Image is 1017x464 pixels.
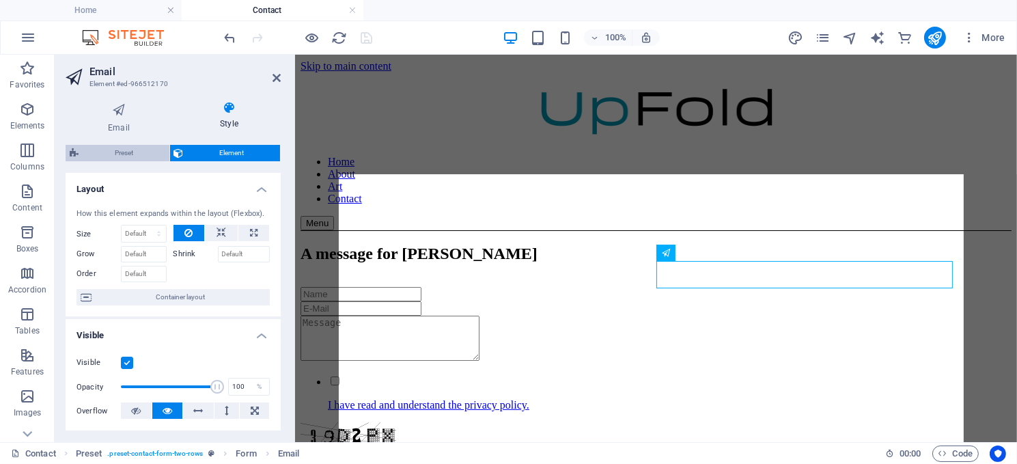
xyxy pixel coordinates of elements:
span: : [909,448,911,459]
input: Default [121,266,167,282]
p: Features [11,366,44,377]
button: More [957,27,1011,49]
i: AI Writer [869,30,885,46]
p: Accordion [8,284,46,295]
button: commerce [897,29,913,46]
i: Commerce [897,30,912,46]
button: pages [815,29,831,46]
i: This element is a customizable preset [208,450,214,457]
button: Container layout [76,289,270,305]
div: % [250,379,269,395]
p: Tables [15,325,40,336]
i: Design (Ctrl+Alt+Y) [788,30,803,46]
a: Skip to main content [5,5,96,17]
h6: Session time [885,446,921,462]
button: Code [932,446,979,462]
h6: 100% [604,29,626,46]
label: Opacity [76,383,121,391]
span: . preset-contact-form-two-rows [107,446,203,462]
input: Default [218,246,270,262]
p: Columns [10,161,44,172]
label: Size [76,230,121,238]
button: Usercentrics [990,446,1006,462]
label: Shrink [173,246,218,262]
span: Element [188,145,277,161]
h4: Email [66,101,178,134]
h4: Contact [182,3,363,18]
input: Default [121,246,167,262]
span: 00 00 [900,446,921,462]
h3: Element #ed-966512170 [89,78,253,90]
h2: Email [89,66,281,78]
button: reload [331,29,348,46]
p: Images [14,407,42,418]
span: Click to select. Double-click to edit [76,446,102,462]
label: Overflow [76,403,121,420]
p: Favorites [10,79,44,90]
button: 100% [584,29,632,46]
span: Code [938,446,973,462]
div: How this element expands within the layout (Flexbox). [76,208,270,220]
label: Grow [76,246,121,262]
i: Navigator [842,30,858,46]
i: Publish [927,30,943,46]
img: Editor Logo [79,29,181,46]
p: Elements [10,120,45,131]
button: Preset [66,145,169,161]
button: Element [170,145,281,161]
p: Content [12,202,42,213]
a: Click to cancel selection. Double-click to open Pages [11,446,56,462]
button: navigator [842,29,859,46]
h4: Style [178,101,281,130]
span: Click to select. Double-click to edit [278,446,299,462]
h4: Visible [66,319,281,344]
button: undo [222,29,238,46]
h4: Layout [66,173,281,197]
i: Pages (Ctrl+Alt+S) [815,30,831,46]
input: E-Mail [5,247,126,261]
label: Visible [76,355,121,371]
p: Boxes [16,243,39,254]
span: Click to select. Double-click to edit [236,446,256,462]
i: Undo: change_data (Ctrl+Z) [223,30,238,46]
i: Reload page [332,30,348,46]
label: Order [76,266,121,282]
span: Container layout [96,289,266,305]
nav: breadcrumb [76,446,300,462]
button: publish [924,27,946,49]
button: text_generator [869,29,886,46]
span: More [962,31,1005,44]
i: On resize automatically adjust zoom level to fit chosen device. [640,31,652,44]
span: Preset [83,145,165,161]
button: design [788,29,804,46]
